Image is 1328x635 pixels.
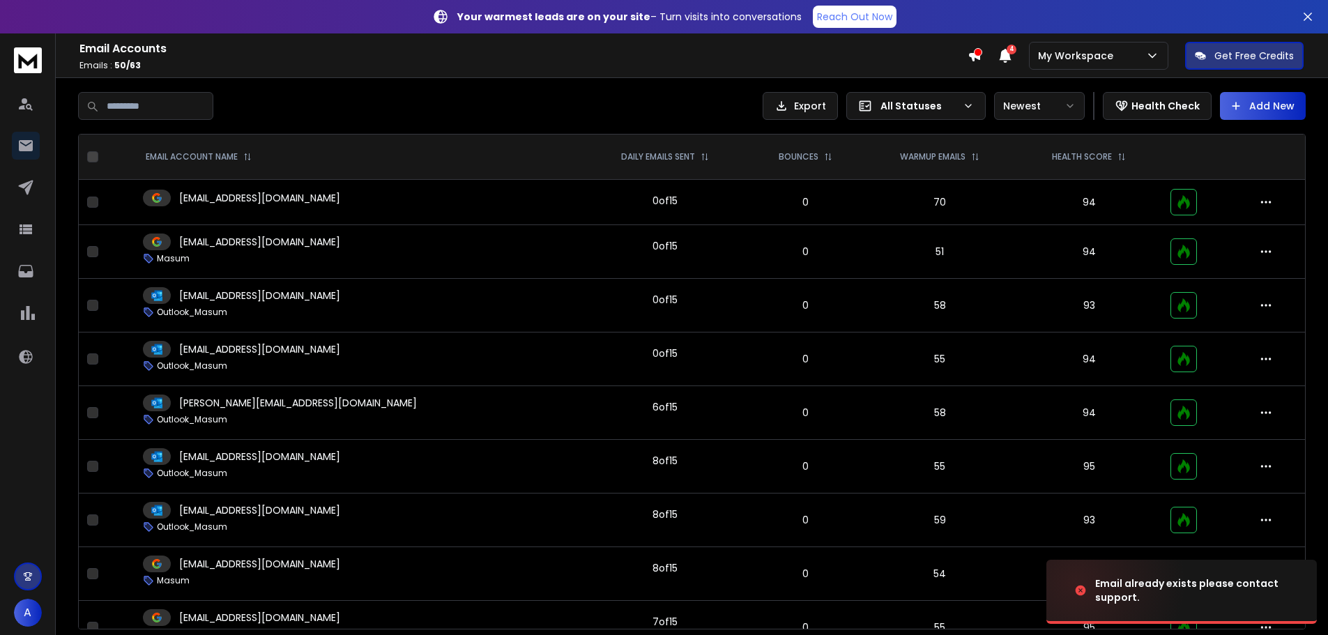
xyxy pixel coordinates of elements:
a: Reach Out Now [813,6,896,28]
div: 8 of 15 [652,507,678,521]
p: Outlook_Masum [157,414,227,425]
div: 0 of 15 [652,194,678,208]
p: [EMAIL_ADDRESS][DOMAIN_NAME] [179,289,340,303]
p: [EMAIL_ADDRESS][DOMAIN_NAME] [179,342,340,356]
td: 94 [1016,547,1161,601]
div: 8 of 15 [652,454,678,468]
img: logo [14,47,42,73]
h1: Email Accounts [79,40,968,57]
p: 0 [756,459,855,473]
p: [PERSON_NAME][EMAIL_ADDRESS][DOMAIN_NAME] [179,396,417,410]
span: 50 / 63 [114,59,141,71]
p: 0 [756,245,855,259]
p: 0 [756,620,855,634]
td: 94 [1016,332,1161,386]
div: EMAIL ACCOUNT NAME [146,151,252,162]
td: 55 [863,332,1016,386]
div: 0 of 15 [652,293,678,307]
td: 58 [863,279,1016,332]
button: Get Free Credits [1185,42,1304,70]
button: Add New [1220,92,1306,120]
p: Outlook_Masum [157,307,227,318]
td: 70 [863,180,1016,225]
td: 94 [1016,225,1161,279]
td: 54 [863,547,1016,601]
strong: Your warmest leads are on your site [457,10,650,24]
p: Outlook_Masum [157,521,227,533]
div: 6 of 15 [652,400,678,414]
p: [EMAIL_ADDRESS][DOMAIN_NAME] [179,503,340,517]
p: Emails : [79,60,968,71]
td: 95 [1016,440,1161,494]
p: BOUNCES [779,151,818,162]
button: A [14,599,42,627]
p: Outlook_Masum [157,468,227,479]
td: 51 [863,225,1016,279]
img: image [1046,553,1186,628]
div: 8 of 15 [652,561,678,575]
p: 0 [756,567,855,581]
div: 0 of 15 [652,239,678,253]
p: All Statuses [880,99,957,113]
span: 4 [1007,45,1016,54]
div: Email already exists please contact support. [1095,576,1300,604]
p: Masum [157,575,190,586]
p: HEALTH SCORE [1052,151,1112,162]
td: 93 [1016,279,1161,332]
td: 58 [863,386,1016,440]
p: 0 [756,406,855,420]
div: 7 of 15 [652,615,678,629]
p: – Turn visits into conversations [457,10,802,24]
p: [EMAIL_ADDRESS][DOMAIN_NAME] [179,557,340,571]
p: 0 [756,513,855,527]
div: 0 of 15 [652,346,678,360]
p: [EMAIL_ADDRESS][DOMAIN_NAME] [179,191,340,205]
td: 93 [1016,494,1161,547]
p: 0 [756,352,855,366]
td: 55 [863,440,1016,494]
p: My Workspace [1038,49,1119,63]
p: WARMUP EMAILS [900,151,966,162]
p: Masum [157,253,190,264]
p: DAILY EMAILS SENT [621,151,695,162]
p: Get Free Credits [1214,49,1294,63]
td: 94 [1016,180,1161,225]
p: [EMAIL_ADDRESS][DOMAIN_NAME] [179,611,340,625]
button: Newest [994,92,1085,120]
td: 59 [863,494,1016,547]
button: Export [763,92,838,120]
p: Health Check [1131,99,1200,113]
p: Reach Out Now [817,10,892,24]
button: Health Check [1103,92,1212,120]
p: 0 [756,298,855,312]
p: [EMAIL_ADDRESS][DOMAIN_NAME] [179,235,340,249]
p: Outlook_Masum [157,360,227,372]
p: [EMAIL_ADDRESS][DOMAIN_NAME] [179,450,340,464]
p: 0 [756,195,855,209]
td: 94 [1016,386,1161,440]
